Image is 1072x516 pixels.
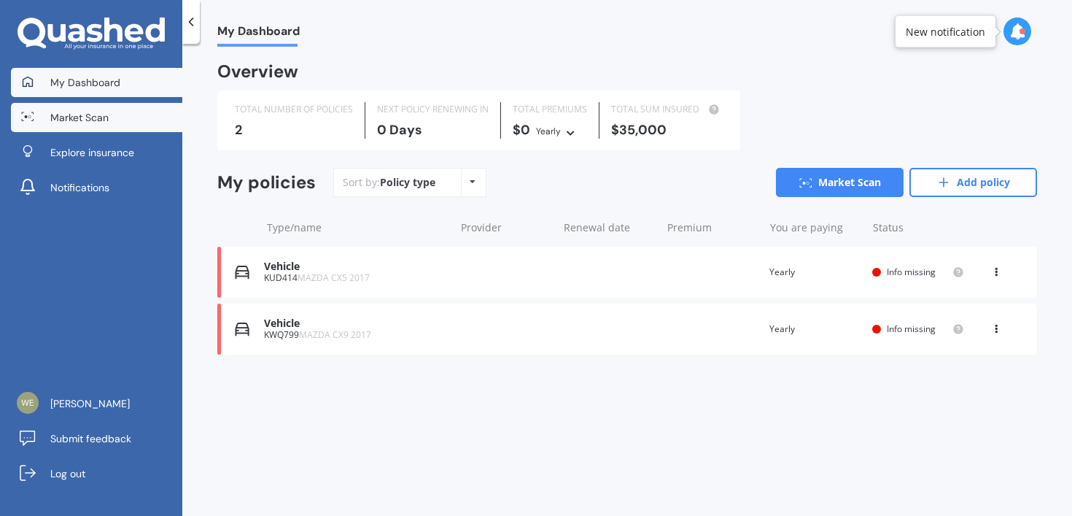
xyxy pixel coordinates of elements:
[611,123,723,137] div: $35,000
[235,322,249,336] img: Vehicle
[377,123,489,137] div: 0 Days
[380,175,435,190] div: Policy type
[909,168,1037,197] a: Add policy
[217,24,300,44] span: My Dashboard
[343,175,435,190] div: Sort by:
[461,220,552,235] div: Provider
[11,459,182,488] a: Log out
[267,220,449,235] div: Type/name
[264,273,447,283] div: KUD414
[11,389,182,418] a: [PERSON_NAME]
[264,261,447,273] div: Vehicle
[298,272,370,284] span: MAZDA CX5 2017
[873,220,964,235] div: Status
[513,102,587,117] div: TOTAL PREMIUMS
[770,220,861,235] div: You are paying
[11,173,182,202] a: Notifications
[906,24,985,39] div: New notification
[536,124,561,139] div: Yearly
[50,466,85,481] span: Log out
[50,431,131,446] span: Submit feedback
[50,145,134,160] span: Explore insurance
[564,220,655,235] div: Renewal date
[235,265,249,280] img: Vehicle
[769,265,861,280] div: Yearly
[50,180,109,195] span: Notifications
[299,328,371,341] span: MAZDA CX9 2017
[17,392,39,414] img: 8ab6bc97445a4216ae38cc1ed046a951
[611,102,723,117] div: TOTAL SUM INSURED
[667,220,758,235] div: Premium
[235,123,353,137] div: 2
[235,102,353,117] div: TOTAL NUMBER OF POLICIES
[217,64,298,79] div: Overview
[769,322,861,336] div: Yearly
[11,424,182,453] a: Submit feedback
[50,75,120,90] span: My Dashboard
[513,123,587,139] div: $0
[11,138,182,167] a: Explore insurance
[50,396,130,411] span: [PERSON_NAME]
[377,102,489,117] div: NEXT POLICY RENEWING IN
[217,172,316,193] div: My policies
[50,110,109,125] span: Market Scan
[11,68,182,97] a: My Dashboard
[264,330,447,340] div: KWQ799
[264,317,447,330] div: Vehicle
[887,266,936,278] span: Info missing
[887,323,936,335] span: Info missing
[776,168,904,197] a: Market Scan
[11,103,182,132] a: Market Scan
